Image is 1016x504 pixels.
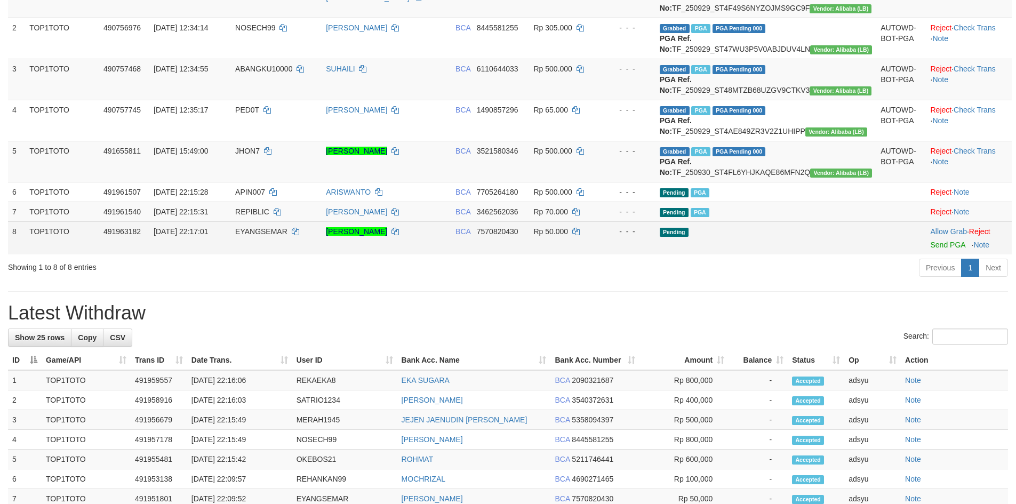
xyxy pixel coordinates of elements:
a: [PERSON_NAME] [326,147,387,155]
td: adsyu [844,390,901,410]
span: Accepted [792,455,824,465]
td: 491953138 [131,469,187,489]
td: 5 [8,450,42,469]
span: ABANGKU10000 [235,65,292,73]
td: REHANKAN99 [292,469,397,489]
span: Accepted [792,495,824,504]
a: Reject [931,23,952,32]
td: AUTOWD-BOT-PGA [876,59,926,100]
a: ROHMAT [402,455,434,463]
span: BCA [555,396,570,404]
td: TOP1TOTO [42,469,131,489]
a: Allow Grab [931,227,967,236]
a: Reject [931,65,952,73]
td: TOP1TOTO [42,370,131,390]
td: 3 [8,410,42,430]
a: Next [979,259,1008,277]
a: Note [932,75,948,84]
span: Vendor URL: https://dashboard.q2checkout.com/secure [810,45,872,54]
a: Note [905,396,921,404]
span: Rp 70.000 [534,207,569,216]
th: Op: activate to sort column ascending [844,350,901,370]
a: [PERSON_NAME] [402,494,463,503]
span: Accepted [792,396,824,405]
a: Send PGA [931,241,965,249]
span: BCA [555,494,570,503]
td: 491958916 [131,390,187,410]
td: - [729,430,788,450]
a: [PERSON_NAME] [326,207,387,216]
td: TF_250930_ST4FL6YHJKAQE86MFN2Q [655,141,877,182]
td: · [926,202,1012,221]
span: BCA [455,147,470,155]
td: 491955481 [131,450,187,469]
a: [PERSON_NAME] [402,435,463,444]
td: [DATE] 22:09:57 [187,469,292,489]
a: [PERSON_NAME] [402,396,463,404]
a: ARISWANTO [326,188,371,196]
span: Marked by adsyu [691,24,710,33]
td: 2 [8,390,42,410]
input: Search: [932,329,1008,345]
td: · · [926,141,1012,182]
td: - [729,469,788,489]
span: Grabbed [660,65,690,74]
span: BCA [555,475,570,483]
span: Pending [660,228,689,237]
span: Vendor URL: https://dashboard.q2checkout.com/secure [810,4,871,13]
span: [DATE] 15:49:00 [154,147,208,155]
span: 490756976 [103,23,141,32]
span: NOSECH99 [235,23,275,32]
td: TOP1TOTO [25,141,99,182]
div: - - - [607,187,651,197]
td: 4 [8,430,42,450]
a: Note [905,376,921,385]
th: ID: activate to sort column descending [8,350,42,370]
div: - - - [607,146,651,156]
a: Note [905,435,921,444]
a: Note [932,116,948,125]
span: PGA Pending [713,65,766,74]
span: BCA [455,188,470,196]
span: 491963182 [103,227,141,236]
a: Note [932,34,948,43]
span: Copy 5211746441 to clipboard [572,455,613,463]
span: BCA [455,65,470,73]
td: MERAH1945 [292,410,397,430]
span: PGA Pending [713,106,766,115]
td: 2 [8,18,25,59]
th: Balance: activate to sort column ascending [729,350,788,370]
td: [DATE] 22:15:49 [187,430,292,450]
a: EKA SUGARA [402,376,450,385]
a: MOCHRIZAL [402,475,445,483]
div: - - - [607,63,651,74]
td: adsyu [844,469,901,489]
span: Copy 6110644033 to clipboard [477,65,518,73]
th: Bank Acc. Name: activate to sort column ascending [397,350,551,370]
a: Note [905,415,921,424]
span: Show 25 rows [15,333,65,342]
th: Date Trans.: activate to sort column ascending [187,350,292,370]
td: Rp 600,000 [639,450,729,469]
div: Showing 1 to 8 of 8 entries [8,258,415,273]
a: [PERSON_NAME] [326,227,387,236]
span: CSV [110,333,125,342]
span: Copy [78,333,97,342]
span: Vendor URL: https://dashboard.q2checkout.com/secure [810,169,872,178]
span: BCA [455,227,470,236]
td: TOP1TOTO [25,59,99,100]
a: Reject [969,227,990,236]
a: Note [954,207,970,216]
span: Rp 500.000 [534,147,572,155]
td: TOP1TOTO [25,18,99,59]
span: 490757468 [103,65,141,73]
td: OKEBOS21 [292,450,397,469]
span: Accepted [792,377,824,386]
td: AUTOWD-BOT-PGA [876,100,926,141]
b: PGA Ref. No: [660,116,692,135]
td: 5 [8,141,25,182]
td: [DATE] 22:16:06 [187,370,292,390]
span: JHON7 [235,147,260,155]
th: Status: activate to sort column ascending [788,350,844,370]
span: [DATE] 12:34:14 [154,23,208,32]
